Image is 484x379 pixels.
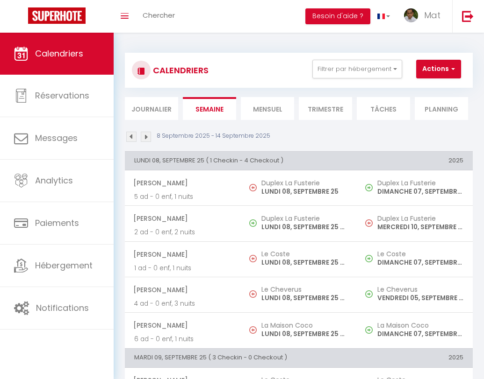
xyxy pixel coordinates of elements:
[249,184,257,191] img: NO IMAGE
[133,246,231,263] span: [PERSON_NAME]
[183,97,236,120] li: Semaine
[377,293,463,303] p: VENDREDI 05, SEPTEMBRE 25 - 17:00
[7,4,36,32] button: Ouvrir le widget de chat LiveChat
[134,263,231,273] p: 1 ad - 0 enf, 1 nuits
[377,329,463,339] p: DIMANCHE 07, SEPTEMBRE 25 - 17:00
[36,302,89,314] span: Notifications
[365,290,373,298] img: NO IMAGE
[28,7,86,24] img: Super Booking
[35,217,79,229] span: Paiements
[357,97,410,120] li: Tâches
[377,322,463,329] h5: La Maison Coco
[377,179,463,187] h5: Duplex La Fusterie
[312,60,402,78] button: Filtrer par hébergement
[415,97,468,120] li: Planning
[241,97,294,120] li: Mensuel
[35,260,93,271] span: Hébergement
[377,286,463,293] h5: Le Cheverus
[249,326,257,334] img: NO IMAGE
[134,334,231,344] p: 6 ad - 0 enf, 1 nuits
[424,9,441,21] span: Mat
[261,293,347,303] p: LUNDI 08, SEPTEMBRE 25 - 10:00
[377,215,463,222] h5: Duplex La Fusterie
[462,10,474,22] img: logout
[249,255,257,262] img: NO IMAGE
[261,258,347,267] p: LUNDI 08, SEPTEMBRE 25 - 10:00
[125,151,357,170] th: LUNDI 08, SEPTEMBRE 25 ( 1 Checkin - 4 Checkout )
[134,227,231,237] p: 2 ad - 0 enf, 2 nuits
[134,192,231,202] p: 5 ad - 0 enf, 1 nuits
[261,215,347,222] h5: Duplex La Fusterie
[133,316,231,334] span: [PERSON_NAME]
[261,179,347,187] h5: Duplex La Fusterie
[261,222,347,232] p: LUNDI 08, SEPTEMBRE 25 - 17:00
[377,250,463,258] h5: Le Coste
[125,349,357,367] th: MARDI 09, SEPTEMBRE 25 ( 3 Checkin - 0 Checkout )
[151,60,209,81] h3: CALENDRIERS
[35,175,73,186] span: Analytics
[261,329,347,339] p: LUNDI 08, SEPTEMBRE 25 - 10:00
[157,132,270,140] p: 8 Septembre 2025 - 14 Septembre 2025
[35,132,78,144] span: Messages
[299,97,352,120] li: Trimestre
[249,290,257,298] img: NO IMAGE
[365,255,373,262] img: NO IMAGE
[357,349,473,367] th: 2025
[365,219,373,227] img: NO IMAGE
[404,8,418,22] img: ...
[261,250,347,258] h5: Le Coste
[133,210,231,227] span: [PERSON_NAME]
[35,90,89,101] span: Réservations
[143,10,175,20] span: Chercher
[365,184,373,191] img: NO IMAGE
[377,187,463,197] p: DIMANCHE 07, SEPTEMBRE 25
[125,97,178,120] li: Journalier
[261,286,347,293] h5: Le Cheverus
[133,174,231,192] span: [PERSON_NAME]
[416,60,461,78] button: Actions
[261,187,347,197] p: LUNDI 08, SEPTEMBRE 25
[133,281,231,299] span: [PERSON_NAME]
[305,8,370,24] button: Besoin d'aide ?
[35,48,83,59] span: Calendriers
[261,322,347,329] h5: La Maison Coco
[134,299,231,309] p: 4 ad - 0 enf, 3 nuits
[377,258,463,267] p: DIMANCHE 07, SEPTEMBRE 25 - 19:00
[365,326,373,334] img: NO IMAGE
[377,222,463,232] p: MERCREDI 10, SEPTEMBRE 25 - 09:00
[357,151,473,170] th: 2025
